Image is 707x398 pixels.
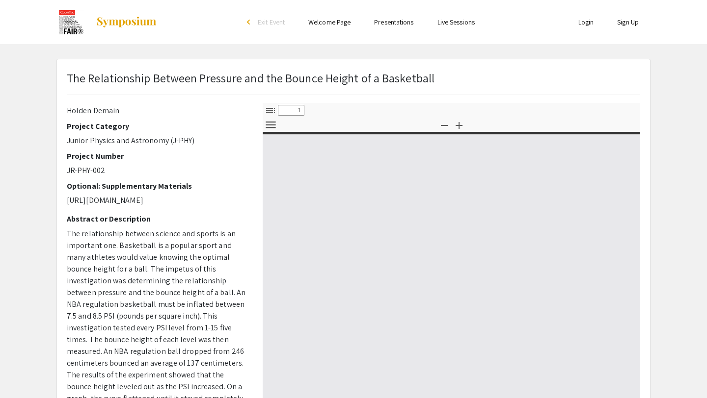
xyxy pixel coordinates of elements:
[437,18,475,26] a: Live Sessions
[67,122,248,131] h2: Project Category
[67,151,248,161] h2: Project Number
[617,18,639,26] a: Sign Up
[278,105,304,116] input: Page
[67,165,248,176] p: JR-PHY-002
[67,195,248,206] p: [URL][DOMAIN_NAME]
[451,118,467,132] button: Zoom In
[56,10,157,34] a: CoorsTek Denver Metro Regional Science and Engineering Fair
[67,214,248,224] h2: Abstract or Description
[262,118,279,132] button: Tools
[56,10,86,34] img: CoorsTek Denver Metro Regional Science and Engineering Fair
[308,18,351,26] a: Welcome Page
[247,19,253,25] div: arrow_back_ios
[67,69,435,87] p: The Relationship Between Pressure and the Bounce Height of a Basketball
[67,181,248,191] h2: Optional: Supplementary Materials
[262,103,279,117] button: Toggle Sidebar
[67,105,248,117] p: Holden Demain
[578,18,594,26] a: Login
[374,18,413,26] a: Presentations
[96,16,157,28] img: Symposium by ForagerOne
[258,18,285,26] span: Exit Event
[67,135,248,147] p: Junior Physics and Astronomy (J-PHY)
[436,118,453,132] button: Zoom Out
